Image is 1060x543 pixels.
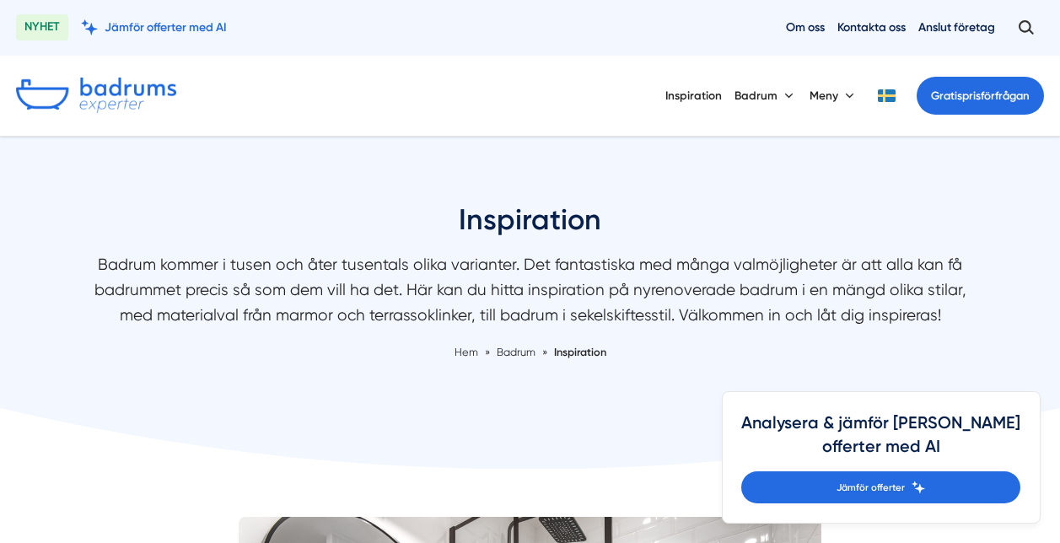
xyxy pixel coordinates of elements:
[16,78,176,113] img: Badrumsexperter.se logotyp
[741,471,1020,503] a: Jämför offerter
[497,346,535,358] span: Badrum
[931,89,962,102] span: Gratis
[734,74,797,116] button: Badrum
[810,74,858,116] button: Meny
[741,411,1020,471] h4: Analysera & jämför [PERSON_NAME] offerter med AI
[81,19,227,35] a: Jämför offerter med AI
[485,344,490,361] span: »
[542,344,547,361] span: »
[918,19,995,35] a: Anslut företag
[786,19,825,35] a: Om oss
[16,14,68,40] span: NYHET
[837,19,906,35] a: Kontakta oss
[83,344,977,361] nav: Breadcrumb
[837,480,905,495] span: Jämför offerter
[665,74,722,116] a: Inspiration
[917,77,1044,115] a: Gratisprisförfrågan
[83,252,977,336] p: Badrum kommer i tusen och åter tusentals olika varianter. Det fantastiska med många valmöjlighete...
[105,19,227,35] span: Jämför offerter med AI
[554,346,606,358] a: Inspiration
[83,201,977,252] h1: Inspiration
[455,346,478,358] a: Hem
[497,346,538,358] a: Badrum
